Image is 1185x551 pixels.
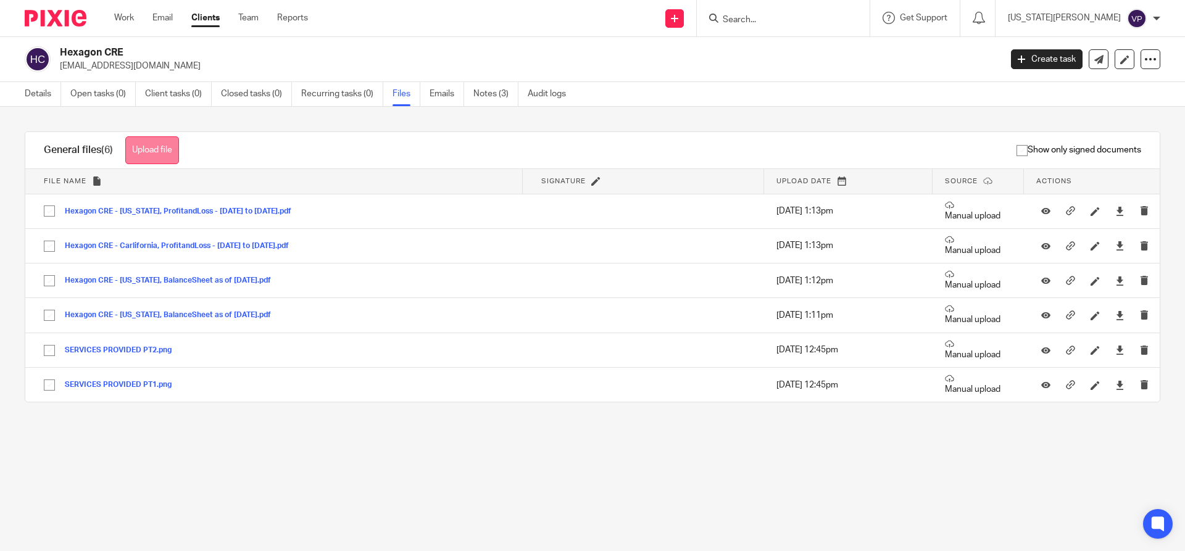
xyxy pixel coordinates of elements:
a: Download [1115,309,1125,321]
p: [DATE] 1:11pm [776,309,920,321]
a: Create task [1011,49,1083,69]
a: Email [152,12,173,24]
p: Manual upload [945,270,1012,291]
img: svg%3E [1127,9,1147,28]
span: Source [945,178,978,184]
a: Reports [277,12,308,24]
button: SERVICES PROVIDED PT1.png [65,381,181,389]
button: SERVICES PROVIDED PT2.png [65,346,181,355]
span: Get Support [900,14,947,22]
input: Select [38,234,61,258]
p: Manual upload [945,339,1012,361]
button: Hexagon CRE - [US_STATE], ProfitandLoss - [DATE] to [DATE].pdf [65,207,301,216]
a: Download [1115,275,1125,287]
a: Download [1115,239,1125,252]
input: Select [38,269,61,292]
input: Search [721,15,833,26]
span: Show only signed documents [1017,144,1141,156]
a: Clients [191,12,220,24]
a: Download [1115,205,1125,217]
button: Hexagon CRE - Carlifornia, ProfitandLoss - [DATE] to [DATE].pdf [65,242,298,251]
button: Hexagon CRE - [US_STATE], BalanceSheet as of [DATE].pdf [65,276,280,285]
a: Audit logs [528,82,575,106]
a: Notes (3) [473,82,518,106]
p: [US_STATE][PERSON_NAME] [1008,12,1121,24]
a: Team [238,12,259,24]
span: Actions [1036,178,1072,184]
p: Manual upload [945,235,1012,257]
input: Select [38,339,61,362]
a: Emails [430,82,464,106]
a: Closed tasks (0) [221,82,292,106]
p: [EMAIL_ADDRESS][DOMAIN_NAME] [60,60,992,72]
span: File name [44,178,86,184]
h2: Hexagon CRE [60,46,806,59]
input: Select [38,199,61,223]
span: (6) [101,145,113,155]
button: Upload file [125,136,179,164]
a: Download [1115,344,1125,356]
p: [DATE] 1:13pm [776,239,920,252]
a: Download [1115,379,1125,391]
p: [DATE] 1:13pm [776,205,920,217]
p: [DATE] 12:45pm [776,344,920,356]
p: Manual upload [945,374,1012,396]
input: Select [38,304,61,327]
p: [DATE] 1:12pm [776,275,920,287]
button: Hexagon CRE - [US_STATE], BalanceSheet as of [DATE].pdf [65,311,280,320]
img: Pixie [25,10,86,27]
span: Upload date [776,178,831,184]
a: Details [25,82,61,106]
a: Open tasks (0) [70,82,136,106]
p: Manual upload [945,304,1012,326]
a: Files [393,82,420,106]
img: svg%3E [25,46,51,72]
a: Client tasks (0) [145,82,212,106]
span: Signature [541,178,586,184]
a: Work [114,12,134,24]
h1: General files [44,144,113,157]
input: Select [38,373,61,397]
p: Manual upload [945,201,1012,222]
p: [DATE] 12:45pm [776,379,920,391]
a: Recurring tasks (0) [301,82,383,106]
